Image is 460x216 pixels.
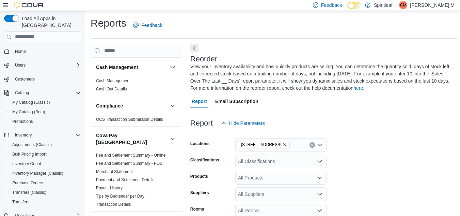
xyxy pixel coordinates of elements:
a: Adjustments (Classic) [10,141,54,149]
h3: Cash Management [96,64,138,71]
button: Users [12,61,28,69]
button: Compliance [169,102,177,110]
a: Cash Out Details [96,87,127,91]
button: Cova Pay [GEOGRAPHIC_DATA] [96,132,167,146]
a: My Catalog (Classic) [10,98,53,106]
p: | [395,1,397,9]
span: Load All Apps in [GEOGRAPHIC_DATA] [19,15,81,29]
button: Catalog [1,88,84,98]
span: Tips by Budtender per Day [96,193,144,199]
a: Payout History [96,186,123,190]
label: Products [190,174,208,179]
button: Open list of options [317,142,322,148]
button: Transfers [7,197,84,207]
button: Open list of options [317,191,322,197]
button: Purchase Orders [7,178,84,188]
button: Home [1,46,84,56]
span: Promotions [10,117,81,126]
label: Suppliers [190,190,209,196]
button: Users [1,60,84,70]
a: Transfers (Classic) [10,188,49,197]
h1: Reports [91,16,126,30]
label: Classifications [190,157,219,163]
label: Locations [190,141,210,146]
span: Inventory Count [10,160,81,168]
button: Clear input [310,142,315,148]
button: Open list of options [317,208,322,213]
label: Rooms [190,206,204,212]
div: Cova Pay [GEOGRAPHIC_DATA] [91,151,182,211]
span: Inventory [15,132,32,138]
span: My Catalog (Beta) [10,108,81,116]
span: My Catalog (Classic) [10,98,81,106]
a: Inventory Manager (Classic) [10,169,66,177]
span: Inventory [12,131,81,139]
span: Catalog [12,89,81,97]
span: Transfers (Classic) [12,190,46,195]
span: Users [15,62,26,68]
a: Purchase Orders [10,179,46,187]
h3: Compliance [96,102,123,109]
a: Cash Management [96,78,130,83]
a: Home [12,47,29,56]
a: Customers [12,75,37,83]
span: My Catalog (Beta) [12,109,45,115]
span: Inventory Manager (Classic) [12,171,63,176]
a: Tips by Budtender per Day [96,194,144,199]
button: Inventory [1,130,84,140]
a: Promotions [10,117,36,126]
button: Adjustments (Classic) [7,140,84,149]
a: Merchant Statement [96,169,133,174]
span: Customers [12,75,81,83]
button: Cova Pay [GEOGRAPHIC_DATA] [169,135,177,143]
button: Open list of options [317,175,322,181]
a: OCS Transaction Submission Details [96,117,163,122]
span: Adjustments (Classic) [12,142,52,147]
input: Dark Mode [347,2,362,9]
button: Promotions [7,117,84,126]
button: Inventory Manager (Classic) [7,169,84,178]
span: Home [12,47,81,56]
span: Home [15,49,26,54]
a: Payment and Settlement Details [96,177,154,182]
button: Open list of options [317,159,322,164]
button: Inventory [12,131,34,139]
span: Transaction Details [96,202,131,207]
span: Report [192,95,207,108]
button: Hide Parameters [218,116,268,130]
span: OCS Transaction Submission Details [96,117,163,122]
button: Customers [1,74,84,84]
span: Email Subscription [215,95,258,108]
span: Catalog [15,90,29,96]
span: Bulk Pricing Import [12,152,47,157]
a: Transaction Details [96,202,131,207]
span: 564 - Spiritleaf Queen St E Beaches (Toronto) [238,141,290,148]
span: Users [12,61,81,69]
span: [STREET_ADDRESS] [241,141,282,148]
span: Promotions [12,119,33,124]
a: here [353,85,363,91]
button: Transfers (Classic) [7,188,84,197]
span: Fee and Settlement Summary - POS [96,161,162,166]
button: Cash Management [169,63,177,71]
img: Cova [14,2,44,9]
span: Feedback [141,22,162,29]
button: My Catalog (Classic) [7,98,84,107]
span: Purchase Orders [10,179,81,187]
button: Catalog [12,89,32,97]
a: My Catalog (Beta) [10,108,48,116]
button: Next [190,44,199,52]
span: Inventory Manager (Classic) [10,169,81,177]
span: Customers [15,76,35,82]
span: My Catalog (Classic) [12,100,50,105]
a: Feedback [130,18,165,32]
span: Bulk Pricing Import [10,150,81,158]
h3: Report [190,119,213,127]
span: Purchase Orders [12,180,43,186]
span: Transfers (Classic) [10,188,81,197]
span: Inventory Count [12,161,41,167]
